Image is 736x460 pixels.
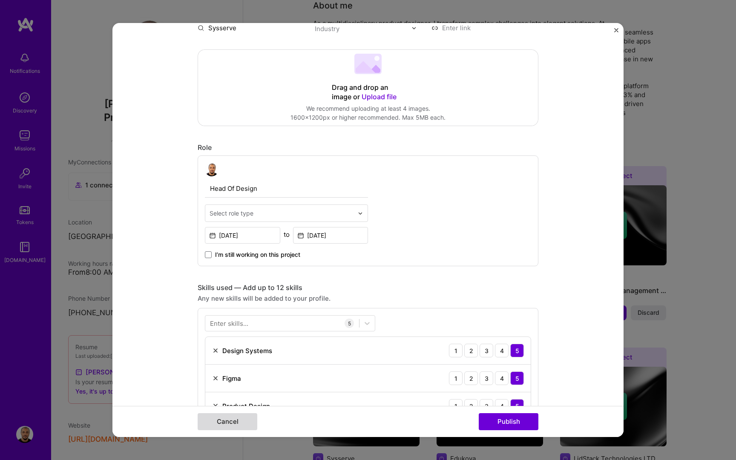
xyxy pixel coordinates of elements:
[198,23,305,32] input: Enter name or website
[222,402,270,411] div: Product Design
[198,294,538,303] div: Any new skills will be added to your profile.
[358,211,363,216] img: drop icon
[290,113,446,122] div: 1600x1200px or higher recommended. Max 5MB each.
[212,402,219,409] img: Remove
[614,28,618,37] button: Close
[290,104,446,113] div: We recommend uploading at least 4 images.
[222,374,241,383] div: Figma
[495,371,509,385] div: 4
[215,250,300,259] span: I’m still working on this project
[495,399,509,413] div: 4
[212,375,219,382] img: Remove
[212,347,219,354] img: Remove
[479,413,538,430] button: Publish
[198,49,538,126] div: Drag and drop an image or Upload fileWe recommend uploading at least 4 images.1600x1200px or high...
[510,399,524,413] div: 5
[449,399,463,413] div: 1
[284,230,290,239] div: to
[198,143,538,152] div: Role
[315,24,339,33] div: Industry
[480,399,493,413] div: 3
[205,180,368,198] input: Role Name
[210,209,253,218] div: Select role type
[362,92,397,101] span: Upload file
[464,371,478,385] div: 2
[510,371,524,385] div: 5
[464,344,478,357] div: 2
[480,344,493,357] div: 3
[449,344,463,357] div: 1
[210,319,248,328] div: Enter skills...
[198,283,538,292] div: Skills used — Add up to 12 skills
[431,23,538,32] input: Enter link
[345,319,354,328] div: 5
[198,413,257,430] button: Cancel
[510,344,524,357] div: 5
[332,83,404,102] div: Drag and drop an image or
[449,371,463,385] div: 1
[293,227,368,244] input: Date
[464,399,478,413] div: 2
[480,371,493,385] div: 3
[205,227,280,244] input: Date
[411,26,417,31] img: drop icon
[495,344,509,357] div: 4
[222,346,272,355] div: Design Systems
